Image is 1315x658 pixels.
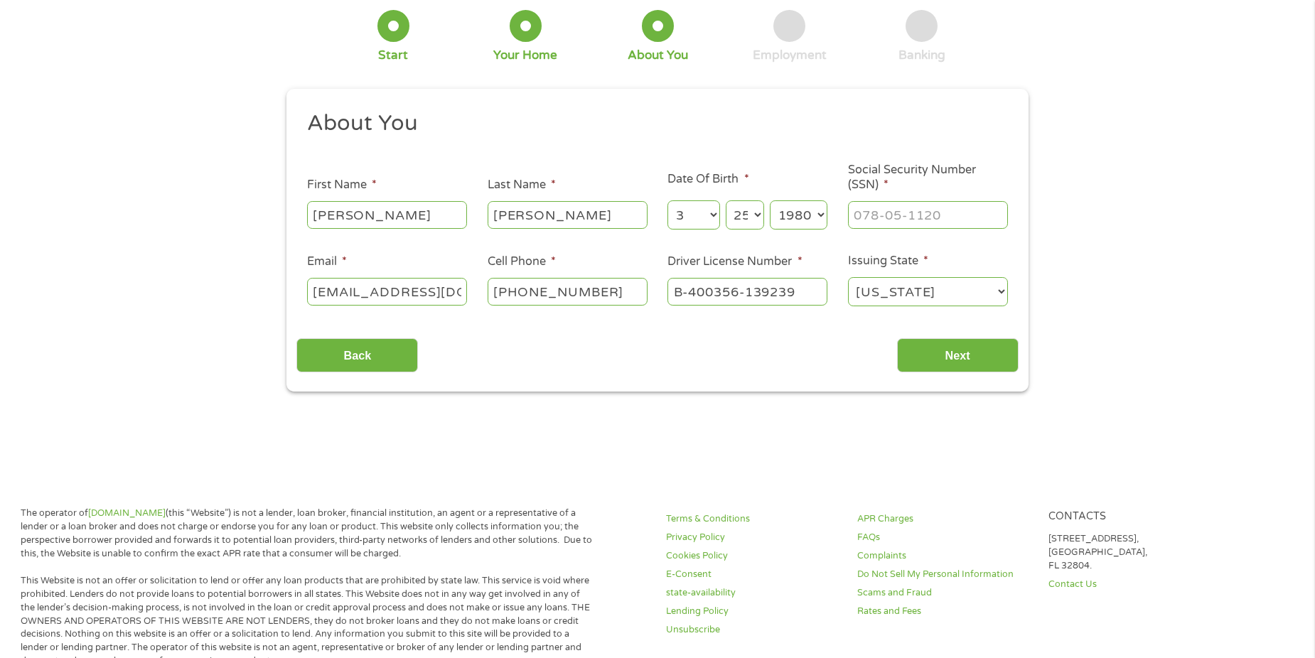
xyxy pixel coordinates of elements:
a: Do Not Sell My Personal Information [857,568,1031,581]
div: Your Home [493,48,557,63]
p: The operator of (this “Website”) is not a lender, loan broker, financial institution, an agent or... [21,507,594,561]
input: Smith [488,201,648,228]
label: Issuing State [848,254,928,269]
a: Scams and Fraud [857,586,1031,600]
a: Cookies Policy [666,549,839,563]
h2: About You [307,109,998,138]
p: [STREET_ADDRESS], [GEOGRAPHIC_DATA], FL 32804. [1048,532,1222,573]
a: Contact Us [1048,578,1222,591]
div: Start [378,48,408,63]
div: About You [628,48,688,63]
h4: Contacts [1048,510,1222,524]
a: FAQs [857,531,1031,544]
input: john@gmail.com [307,278,467,305]
label: Email [307,254,347,269]
a: Terms & Conditions [666,512,839,526]
input: Back [296,338,418,373]
input: John [307,201,467,228]
a: Unsubscribe [666,623,839,637]
a: E-Consent [666,568,839,581]
input: (541) 754-3010 [488,278,648,305]
a: state-availability [666,586,839,600]
label: Social Security Number (SSN) [848,163,1008,193]
input: 078-05-1120 [848,201,1008,228]
input: Next [897,338,1019,373]
label: Last Name [488,178,556,193]
label: Date Of Birth [667,172,748,187]
a: [DOMAIN_NAME] [88,507,166,519]
a: Rates and Fees [857,605,1031,618]
a: APR Charges [857,512,1031,526]
label: First Name [307,178,377,193]
a: Privacy Policy [666,531,839,544]
a: Complaints [857,549,1031,563]
div: Banking [898,48,945,63]
label: Cell Phone [488,254,556,269]
label: Driver License Number [667,254,802,269]
div: Employment [753,48,827,63]
a: Lending Policy [666,605,839,618]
